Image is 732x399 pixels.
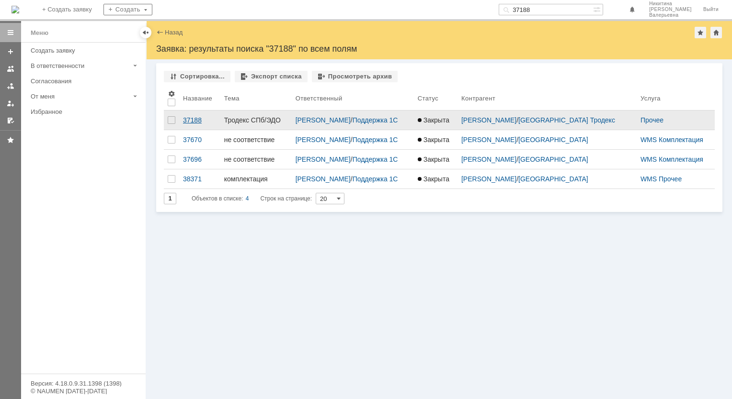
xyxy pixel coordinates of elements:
a: [PERSON_NAME] [461,175,516,183]
div: © NAUMEN [DATE]-[DATE] [31,388,136,394]
i: Строк на странице: [192,193,312,204]
a: [PERSON_NAME] [296,175,351,183]
a: не соответствие [220,150,292,169]
th: Контрагент [457,86,637,111]
div: Статус [418,95,438,102]
div: 38371 [183,175,217,183]
div: 37696 [183,155,217,163]
a: WMS Комплектация [640,155,703,163]
div: не соответствие [224,136,288,144]
a: Закрыта [414,130,457,149]
a: Поддержка 1С [353,116,398,124]
div: Сделать домашней страницей [710,27,722,38]
a: [PERSON_NAME] [461,155,516,163]
span: [PERSON_NAME] [649,7,692,12]
span: Валерьевна [649,12,692,18]
div: Добавить в избранное [695,27,706,38]
div: Контрагент [461,95,495,102]
div: Избранное [31,108,129,115]
div: В ответственности [31,62,129,69]
div: / [296,116,410,124]
a: Закрыта [414,111,457,130]
th: Тема [220,86,292,111]
th: Название [179,86,220,111]
div: / [296,155,410,163]
div: / [461,155,633,163]
a: Тродекс СПб/ЭДО [220,111,292,130]
a: [GEOGRAPHIC_DATA] [518,175,588,183]
th: Услуга [637,86,715,111]
div: / [296,175,410,183]
div: / [296,136,410,144]
span: Закрыта [418,175,449,183]
div: Версия: 4.18.0.9.31.1398 (1398) [31,380,136,387]
a: [PERSON_NAME] [461,116,516,124]
span: Закрыта [418,155,449,163]
a: комплектация [220,169,292,188]
span: Закрыта [418,136,449,144]
a: Согласования [27,74,144,89]
span: Расширенный поиск [593,4,603,13]
th: Статус [414,86,457,111]
div: Тродекс СПб/ЭДО [224,116,288,124]
a: не соответствие [220,130,292,149]
a: Закрыта [414,150,457,169]
a: Перейти на домашнюю страницу [11,6,19,13]
a: [PERSON_NAME] [461,136,516,144]
div: Тема [224,95,240,102]
a: [GEOGRAPHIC_DATA] Тродекс [518,116,615,124]
a: 37188 [179,111,220,130]
a: Поддержка 1С [353,175,398,183]
a: WMS Прочее [640,175,682,183]
a: [PERSON_NAME] [296,155,351,163]
a: WMS Комплектация [640,136,703,144]
a: Мои заявки [3,96,18,111]
a: 38371 [179,169,220,188]
span: Закрыта [418,116,449,124]
img: logo [11,6,19,13]
span: Никитина [649,1,692,7]
div: Ответственный [296,95,343,102]
a: [PERSON_NAME] [296,136,351,144]
div: / [461,136,633,144]
div: Меню [31,27,48,39]
a: Создать заявку [3,44,18,59]
div: От меня [31,93,129,100]
a: Заявки в моей ответственности [3,78,18,94]
div: Название [183,95,212,102]
a: Поддержка 1С [353,136,398,144]
div: 37188 [183,116,217,124]
a: [PERSON_NAME] [296,116,351,124]
a: 37670 [179,130,220,149]
div: Согласования [31,78,140,85]
div: Услуга [640,95,661,102]
div: комплектация [224,175,288,183]
a: [GEOGRAPHIC_DATA] [518,136,588,144]
a: Поддержка 1С [353,155,398,163]
div: 4 [246,193,249,204]
div: не соответствие [224,155,288,163]
a: Мои согласования [3,113,18,128]
a: Прочее [640,116,663,124]
a: Назад [165,29,183,36]
div: / [461,175,633,183]
a: 37696 [179,150,220,169]
div: / [461,116,633,124]
span: Объектов в списке: [192,195,243,202]
div: Скрыть меню [140,27,151,38]
a: [GEOGRAPHIC_DATA] [518,155,588,163]
a: Закрыта [414,169,457,188]
a: Создать заявку [27,43,144,58]
span: Настройки [168,90,175,98]
a: Заявки на командах [3,61,18,77]
div: Создать [103,4,152,15]
div: 37670 [183,136,217,144]
div: Создать заявку [31,47,140,54]
th: Ответственный [292,86,414,111]
div: Заявка: результаты поиска "37188" по всем полям [156,44,722,54]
